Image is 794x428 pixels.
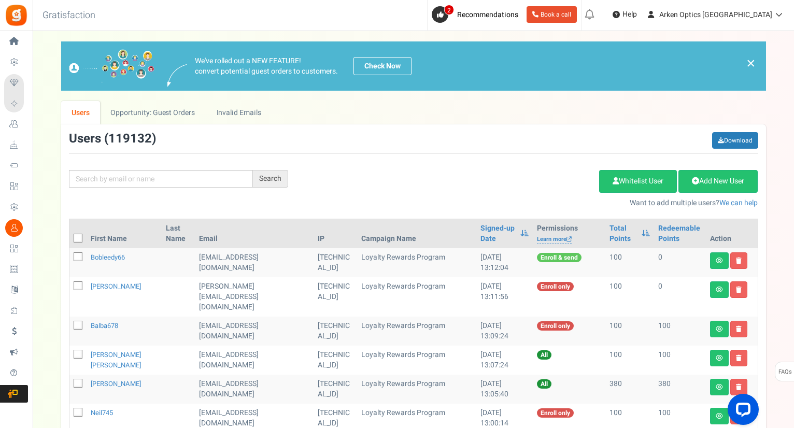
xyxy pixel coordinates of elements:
[195,56,338,77] p: We've rolled out a NEW FEATURE! convert potential guest orders to customers.
[537,350,551,360] span: All
[253,170,288,188] div: Search
[69,49,154,83] img: images
[314,277,357,317] td: [TECHNICAL_ID]
[195,248,314,277] td: General
[605,277,654,317] td: 100
[195,375,314,404] td: [EMAIL_ADDRESS][DOMAIN_NAME]
[91,379,141,389] a: [PERSON_NAME]
[314,219,357,248] th: IP
[736,287,742,293] i: Delete user
[314,375,357,404] td: [TECHNICAL_ID]
[609,223,636,244] a: Total Points
[659,9,772,20] span: Arken Optics [GEOGRAPHIC_DATA]
[91,321,118,331] a: balba678
[87,219,162,248] th: First Name
[91,408,113,418] a: neil745
[353,57,412,75] a: Check Now
[712,132,758,149] a: Download
[314,317,357,346] td: [TECHNICAL_ID]
[736,355,742,361] i: Delete user
[91,281,141,291] a: [PERSON_NAME]
[527,6,577,23] a: Book a call
[357,277,476,317] td: Loyalty Rewards Program
[658,223,702,244] a: Redeemable Points
[432,6,522,23] a: 2 Recommendations
[719,197,758,208] a: We can help
[476,375,532,404] td: [DATE] 13:05:40
[537,408,574,418] span: Enroll only
[31,5,107,26] h3: Gratisfaction
[605,248,654,277] td: 100
[716,355,723,361] i: View details
[5,4,28,27] img: Gratisfaction
[746,57,756,69] a: ×
[69,132,156,146] h3: Users ( )
[195,317,314,346] td: General
[706,219,758,248] th: Action
[444,5,454,15] span: 2
[314,248,357,277] td: [TECHNICAL_ID]
[778,362,792,382] span: FAQs
[357,346,476,375] td: Loyalty Rewards Program
[108,130,152,148] span: 119132
[195,219,314,248] th: Email
[605,346,654,375] td: 100
[537,253,582,262] span: Enroll & send
[736,258,742,264] i: Delete user
[654,277,706,317] td: 0
[654,317,706,346] td: 100
[716,258,723,264] i: View details
[654,375,706,404] td: 380
[605,375,654,404] td: 380
[195,277,314,317] td: General
[357,317,476,346] td: Loyalty Rewards Program
[654,346,706,375] td: 100
[716,384,723,390] i: View details
[716,326,723,332] i: View details
[480,223,515,244] a: Signed-up Date
[100,101,205,124] a: Opportunity: Guest Orders
[162,219,195,248] th: Last Name
[599,170,677,193] a: Whitelist User
[678,170,758,193] a: Add New User
[91,252,125,262] a: bobleedy66
[167,64,187,87] img: images
[314,346,357,375] td: [TECHNICAL_ID]
[716,287,723,293] i: View details
[61,101,101,124] a: Users
[608,6,641,23] a: Help
[357,375,476,404] td: Loyalty Rewards Program
[304,198,758,208] p: Want to add multiple users?
[206,101,272,124] a: Invalid Emails
[620,9,637,20] span: Help
[357,219,476,248] th: Campaign Name
[476,317,532,346] td: [DATE] 13:09:24
[195,346,314,375] td: [EMAIL_ADDRESS][DOMAIN_NAME]
[716,413,723,419] i: View details
[533,219,605,248] th: Permissions
[537,235,572,244] a: Learn more
[457,9,518,20] span: Recommendations
[537,321,574,331] span: Enroll only
[476,277,532,317] td: [DATE] 13:11:56
[91,350,141,370] a: [PERSON_NAME] [PERSON_NAME]
[69,170,253,188] input: Search by email or name
[476,248,532,277] td: [DATE] 13:12:04
[654,248,706,277] td: 0
[736,326,742,332] i: Delete user
[605,317,654,346] td: 100
[357,248,476,277] td: Loyalty Rewards Program
[476,346,532,375] td: [DATE] 13:07:24
[736,384,742,390] i: Delete user
[537,282,574,291] span: Enroll only
[537,379,551,389] span: All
